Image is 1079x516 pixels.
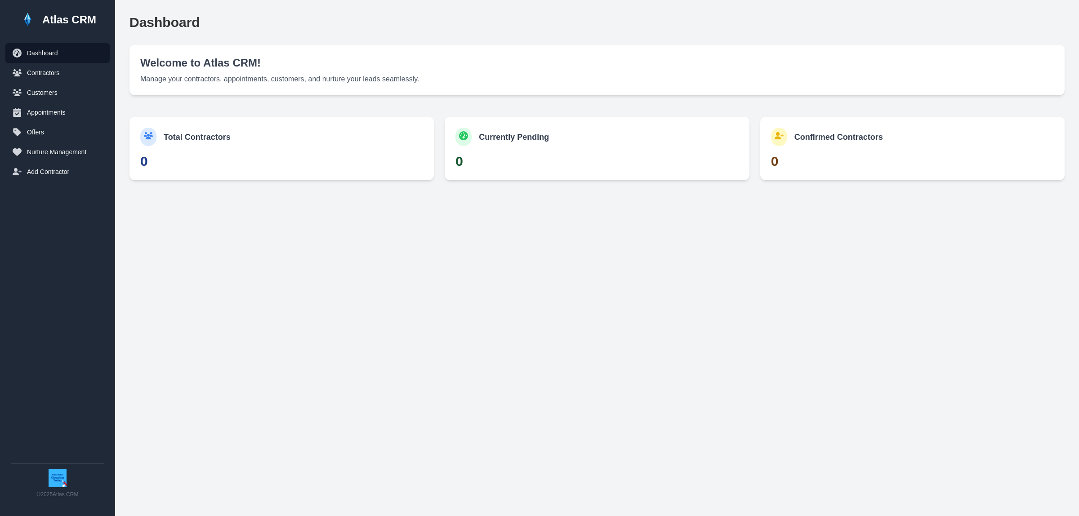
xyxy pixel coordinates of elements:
button: Contractors [5,63,110,83]
p: Manage your contractors, appointments, customers, and nurture your leads seamlessly. [140,74,1054,85]
button: Appointments [5,102,110,122]
h1: Atlas CRM [42,13,96,27]
h2: Dashboard [129,14,1065,31]
h3: Total Contractors [164,131,231,143]
p: 0 [455,153,738,169]
p: 0 [771,153,1054,169]
img: Atlas Logo [19,11,37,29]
p: 0 [140,153,423,169]
p: © 2025 Atlas CRM [37,491,79,498]
img: ACT Logo [49,469,67,487]
h2: Welcome to Atlas CRM! [140,56,1054,70]
button: Nurture Management [5,142,110,162]
button: Offers [5,122,110,142]
button: Dashboard [5,43,110,63]
h3: Currently Pending [479,131,549,143]
h3: Confirmed Contractors [794,131,883,143]
button: Add Contractor [5,162,110,182]
button: Customers [5,83,110,102]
